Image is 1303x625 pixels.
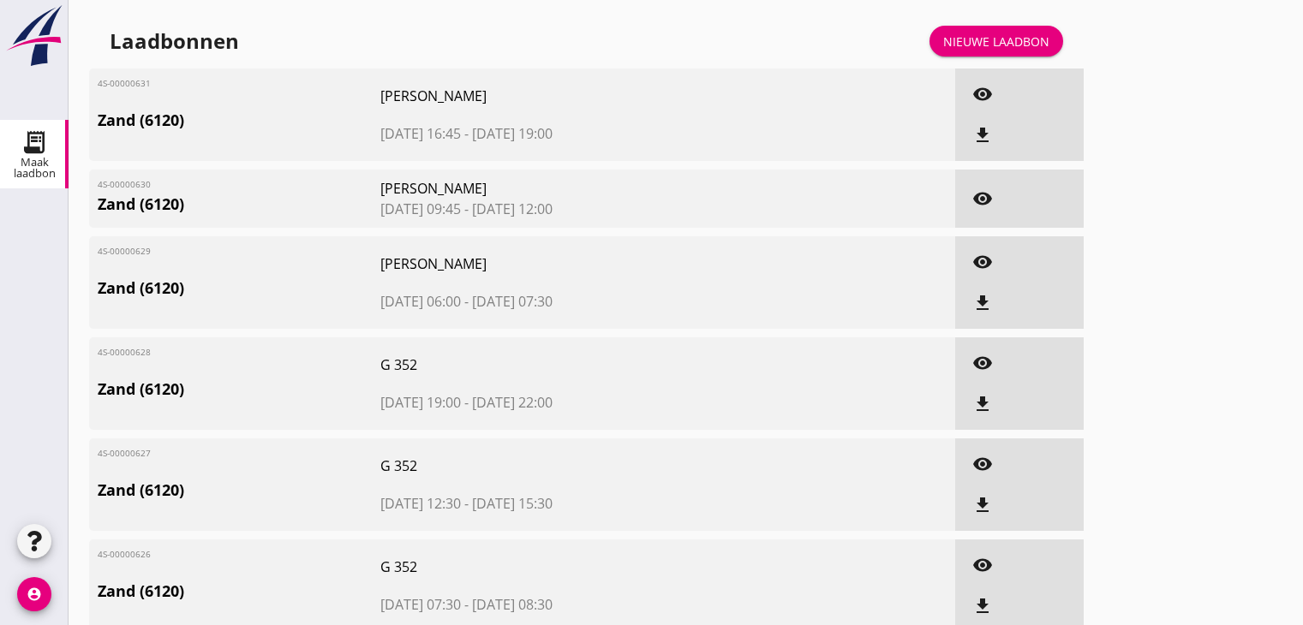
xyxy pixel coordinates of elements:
img: logo-small.a267ee39.svg [3,4,65,68]
i: file_download [972,495,993,515]
span: [DATE] 06:00 - [DATE] 07:30 [380,291,734,312]
span: Zand (6120) [98,109,380,132]
span: 4S-00000629 [98,245,158,258]
span: Zand (6120) [98,193,380,216]
span: Zand (6120) [98,378,380,401]
span: Zand (6120) [98,580,380,603]
span: 4S-00000628 [98,346,158,359]
span: [DATE] 12:30 - [DATE] 15:30 [380,493,734,514]
span: Zand (6120) [98,479,380,502]
i: account_circle [17,577,51,611]
i: file_download [972,596,993,616]
span: G 352 [380,455,734,476]
i: visibility [972,353,993,373]
span: 4S-00000630 [98,178,158,191]
span: [DATE] 09:45 - [DATE] 12:00 [380,199,734,219]
span: 4S-00000627 [98,447,158,460]
a: Nieuwe laadbon [929,26,1063,57]
span: G 352 [380,557,734,577]
span: [PERSON_NAME] [380,86,734,106]
div: Nieuwe laadbon [943,33,1049,51]
i: visibility [972,555,993,575]
i: visibility [972,252,993,272]
span: [PERSON_NAME] [380,253,734,274]
span: [DATE] 07:30 - [DATE] 08:30 [380,594,734,615]
span: [DATE] 16:45 - [DATE] 19:00 [380,123,734,144]
i: file_download [972,394,993,414]
span: Zand (6120) [98,277,380,300]
i: visibility [972,188,993,209]
span: 4S-00000631 [98,77,158,90]
span: [PERSON_NAME] [380,178,734,199]
i: file_download [972,293,993,313]
span: 4S-00000626 [98,548,158,561]
span: G 352 [380,354,734,375]
i: file_download [972,125,993,146]
i: visibility [972,454,993,474]
i: visibility [972,84,993,104]
span: [DATE] 19:00 - [DATE] 22:00 [380,392,734,413]
div: Laadbonnen [110,27,239,55]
